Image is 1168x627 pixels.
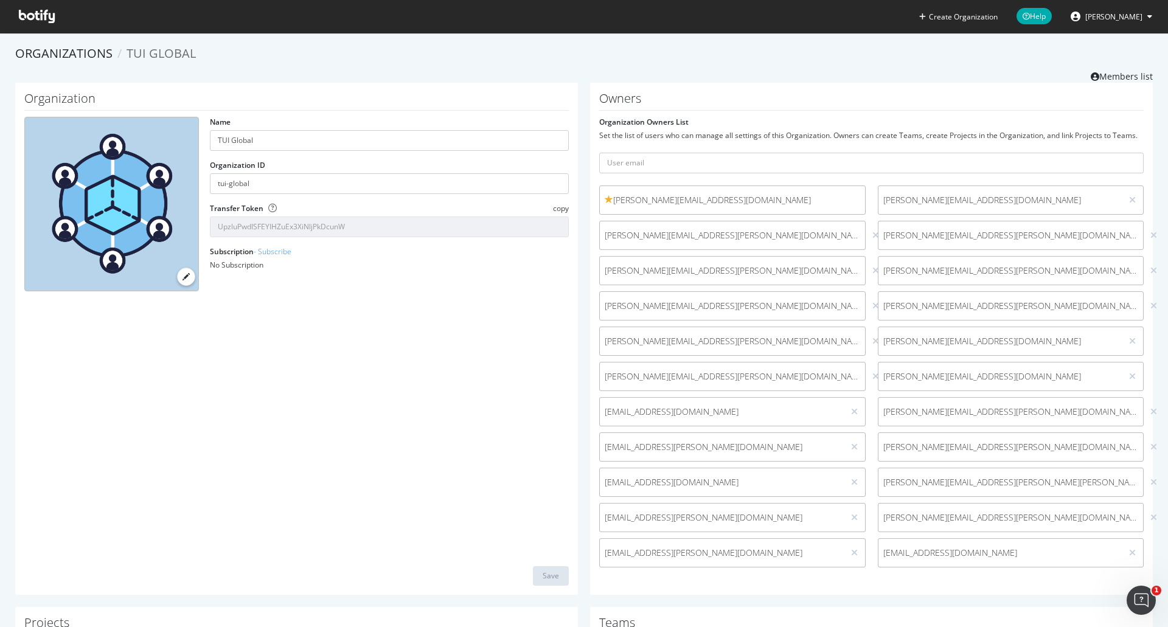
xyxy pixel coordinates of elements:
[127,45,196,61] span: TUI Global
[605,300,860,312] span: [PERSON_NAME][EMAIL_ADDRESS][PERSON_NAME][DOMAIN_NAME]
[605,406,839,418] span: [EMAIL_ADDRESS][DOMAIN_NAME]
[919,11,998,23] button: Create Organization
[883,265,1139,277] span: [PERSON_NAME][EMAIL_ADDRESS][PERSON_NAME][DOMAIN_NAME]
[605,194,860,206] span: [PERSON_NAME][EMAIL_ADDRESS][DOMAIN_NAME]
[883,441,1139,453] span: [PERSON_NAME][EMAIL_ADDRESS][PERSON_NAME][DOMAIN_NAME]
[210,117,231,127] label: Name
[1091,68,1153,83] a: Members list
[24,92,569,111] h1: Organization
[599,130,1144,140] div: Set the list of users who can manage all settings of this Organization. Owners can create Teams, ...
[210,130,569,151] input: name
[15,45,1153,63] ol: breadcrumbs
[1085,12,1142,22] span: Marcel Köhler
[605,335,860,347] span: [PERSON_NAME][EMAIL_ADDRESS][PERSON_NAME][DOMAIN_NAME]
[210,260,569,270] div: No Subscription
[599,92,1144,111] h1: Owners
[1127,586,1156,615] iframe: Intercom live chat
[605,511,839,524] span: [EMAIL_ADDRESS][PERSON_NAME][DOMAIN_NAME]
[883,406,1139,418] span: [PERSON_NAME][EMAIL_ADDRESS][PERSON_NAME][DOMAIN_NAME]
[605,265,860,277] span: [PERSON_NAME][EMAIL_ADDRESS][PERSON_NAME][DOMAIN_NAME]
[210,173,569,194] input: Organization ID
[210,203,263,213] label: Transfer Token
[605,476,839,488] span: [EMAIL_ADDRESS][DOMAIN_NAME]
[883,547,1118,559] span: [EMAIL_ADDRESS][DOMAIN_NAME]
[1017,8,1052,24] span: Help
[254,246,291,257] a: - Subscribe
[1152,586,1161,595] span: 1
[605,441,839,453] span: [EMAIL_ADDRESS][PERSON_NAME][DOMAIN_NAME]
[883,300,1139,312] span: [PERSON_NAME][EMAIL_ADDRESS][PERSON_NAME][DOMAIN_NAME]
[210,246,291,257] label: Subscription
[883,476,1139,488] span: [PERSON_NAME][EMAIL_ADDRESS][PERSON_NAME][PERSON_NAME][DOMAIN_NAME]
[599,117,689,127] label: Organization Owners List
[605,547,839,559] span: [EMAIL_ADDRESS][PERSON_NAME][DOMAIN_NAME]
[883,194,1118,206] span: [PERSON_NAME][EMAIL_ADDRESS][DOMAIN_NAME]
[210,160,265,170] label: Organization ID
[883,229,1139,241] span: [PERSON_NAME][EMAIL_ADDRESS][PERSON_NAME][DOMAIN_NAME]
[605,229,860,241] span: [PERSON_NAME][EMAIL_ADDRESS][PERSON_NAME][DOMAIN_NAME]
[599,153,1144,173] input: User email
[553,203,569,213] span: copy
[533,566,569,586] button: Save
[883,370,1118,383] span: [PERSON_NAME][EMAIL_ADDRESS][DOMAIN_NAME]
[543,570,559,581] div: Save
[15,45,113,61] a: Organizations
[1061,7,1162,26] button: [PERSON_NAME]
[883,335,1118,347] span: [PERSON_NAME][EMAIL_ADDRESS][DOMAIN_NAME]
[605,370,860,383] span: [PERSON_NAME][EMAIL_ADDRESS][PERSON_NAME][DOMAIN_NAME]
[883,511,1139,524] span: [PERSON_NAME][EMAIL_ADDRESS][PERSON_NAME][DOMAIN_NAME]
